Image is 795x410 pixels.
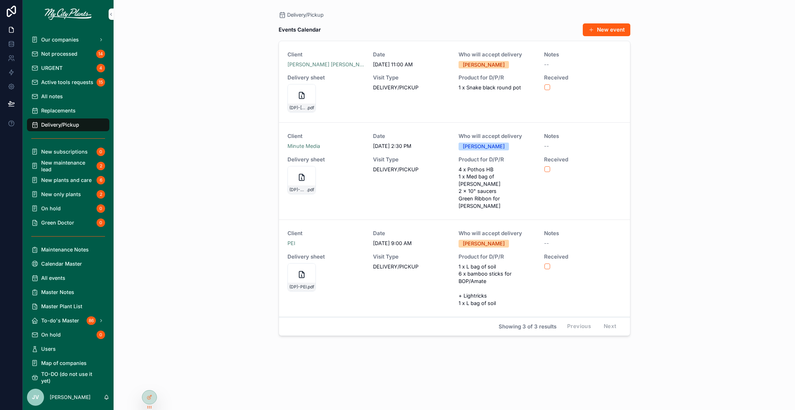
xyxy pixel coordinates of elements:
span: Map of companies [41,360,87,366]
span: Received [544,253,621,260]
span: Who will accept delivery [459,133,536,140]
span: (DP)-[PERSON_NAME] [289,105,307,111]
a: Delivery/Pickup [279,11,324,19]
span: Notes [544,230,621,237]
a: TO-DO (do not use it yet) [27,371,109,384]
span: Green Doctor [41,219,74,226]
span: To-do's Master [41,317,79,324]
div: 6 [97,176,105,184]
span: TO-DO (do not use it yet) [41,371,102,384]
a: Master Notes [27,286,109,299]
a: Our companies [27,33,109,46]
span: Visit Type [373,253,450,260]
a: ClientPEIDate[DATE] 9:00 AMWho will accept delivery[PERSON_NAME]Notes--Delivery sheet(DP)-PEI.pdf... [279,220,630,317]
span: Date [373,133,450,140]
a: New only plants2 [27,188,109,201]
span: New only plants [41,191,81,198]
div: 0 [97,331,105,339]
span: Delivery sheet [287,74,364,81]
span: [DATE] 2:30 PM [373,143,450,150]
span: All events [41,275,65,281]
a: Calendar Master [27,257,109,270]
div: 0 [97,204,105,213]
span: JV [32,393,39,401]
span: URGENT [41,65,62,71]
a: Client[PERSON_NAME] [PERSON_NAME]Date[DATE] 11:00 AMWho will accept delivery[PERSON_NAME]Notes--D... [279,41,630,123]
div: 2 [97,162,105,170]
span: [DATE] 11:00 AM [373,61,450,68]
h1: Events Calendar [279,26,321,33]
span: DELIVERY/PICKUP [373,263,450,271]
span: Replacements [41,107,76,114]
a: New subscriptions0 [27,145,109,158]
span: Client [287,230,364,237]
span: Notes [544,51,621,58]
span: New subscriptions [41,148,88,155]
a: All events [27,272,109,284]
span: Date [373,230,450,237]
span: Product for D/P/R [459,253,536,260]
span: Master Plant List [41,303,82,310]
span: .pdf [307,187,314,193]
span: Maintenance Notes [41,246,89,253]
span: On hold [41,205,61,212]
div: [PERSON_NAME] [463,143,505,150]
span: (DP)-PEI [289,284,307,290]
a: [PERSON_NAME] [PERSON_NAME] [287,61,364,68]
a: On hold0 [27,328,109,341]
span: Minute Media [287,143,320,150]
span: Product for D/P/R [459,156,536,163]
span: .pdf [307,105,314,111]
span: 1 x Snake black round pot [459,84,536,92]
span: Date [373,51,450,58]
a: New plants and care6 [27,174,109,187]
div: [PERSON_NAME] [463,240,505,248]
button: New event [583,23,630,36]
span: DELIVERY/PICKUP [373,166,450,173]
span: All notes [41,93,63,100]
span: 1 x L bag of soil 6 x bamboo sticks for BOP/Amate + Lightricks 1 x L bag of soil [459,263,536,307]
span: -- [544,143,549,150]
span: .pdf [307,284,314,290]
div: [PERSON_NAME] [463,61,505,69]
a: On hold0 [27,202,109,215]
div: 0 [97,148,105,156]
span: Client [287,51,364,58]
p: [PERSON_NAME] [50,394,91,401]
span: Showing 3 of 3 results [499,323,556,330]
span: Visit Type [373,74,450,81]
a: Map of companies [27,357,109,370]
span: Master Notes [41,289,74,295]
div: scrollable content [23,28,114,384]
span: Who will accept delivery [459,230,536,237]
a: Users [27,343,109,355]
div: 14 [96,50,105,58]
span: Delivery sheet [287,253,364,260]
span: Client [287,133,364,140]
a: ClientMinute MediaDate[DATE] 2:30 PMWho will accept delivery[PERSON_NAME]Notes--Delivery sheet(DP... [279,123,630,220]
span: Visit Type [373,156,450,163]
span: New maintenance lead [41,159,94,173]
span: Not processed [41,50,77,57]
a: PEI [287,240,295,247]
a: Replacements [27,104,109,117]
span: Users [41,345,56,352]
span: Delivery/Pickup [287,11,324,19]
a: Maintenance Notes [27,243,109,256]
a: To-do's Master86 [27,314,109,327]
span: Delivery sheet [287,156,364,163]
img: App logo [45,9,92,20]
span: Calendar Master [41,260,82,267]
span: Our companies [41,36,79,43]
a: Delivery/Pickup [27,118,109,131]
span: Received [544,74,621,81]
span: New plants and care [41,177,92,183]
span: Delivery/Pickup [41,121,79,128]
span: Notes [544,133,621,140]
span: Who will accept delivery [459,51,536,58]
div: 0 [97,218,105,227]
span: [DATE] 9:00 AM [373,240,450,247]
span: -- [544,240,549,247]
